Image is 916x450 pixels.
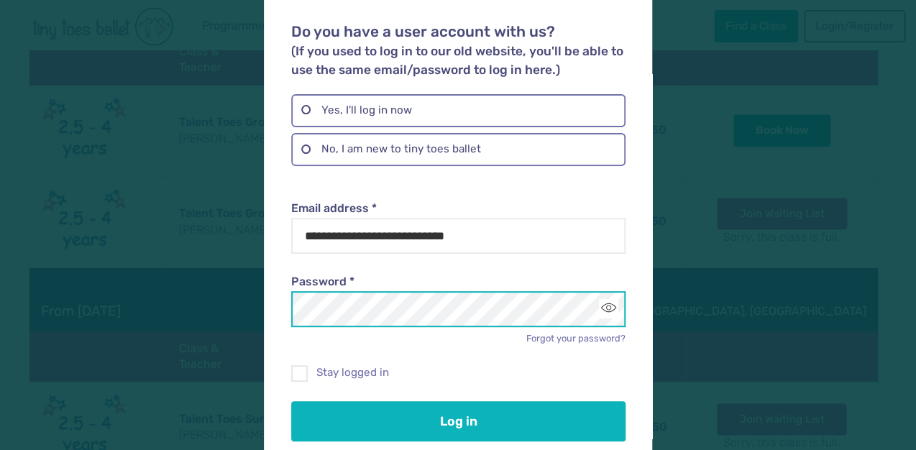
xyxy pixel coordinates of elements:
h2: Do you have a user account with us? [291,23,625,79]
label: Password * [291,274,625,290]
button: Toggle password visibility [599,299,618,318]
label: No, I am new to tiny toes ballet [291,133,625,166]
label: Stay logged in [291,365,625,380]
label: Email address * [291,201,625,216]
a: Forgot your password? [526,333,626,344]
label: Yes, I'll log in now [291,94,625,127]
button: Log in [291,401,625,441]
small: (If you used to log in to our old website, you'll be able to use the same email/password to log i... [291,44,623,77]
